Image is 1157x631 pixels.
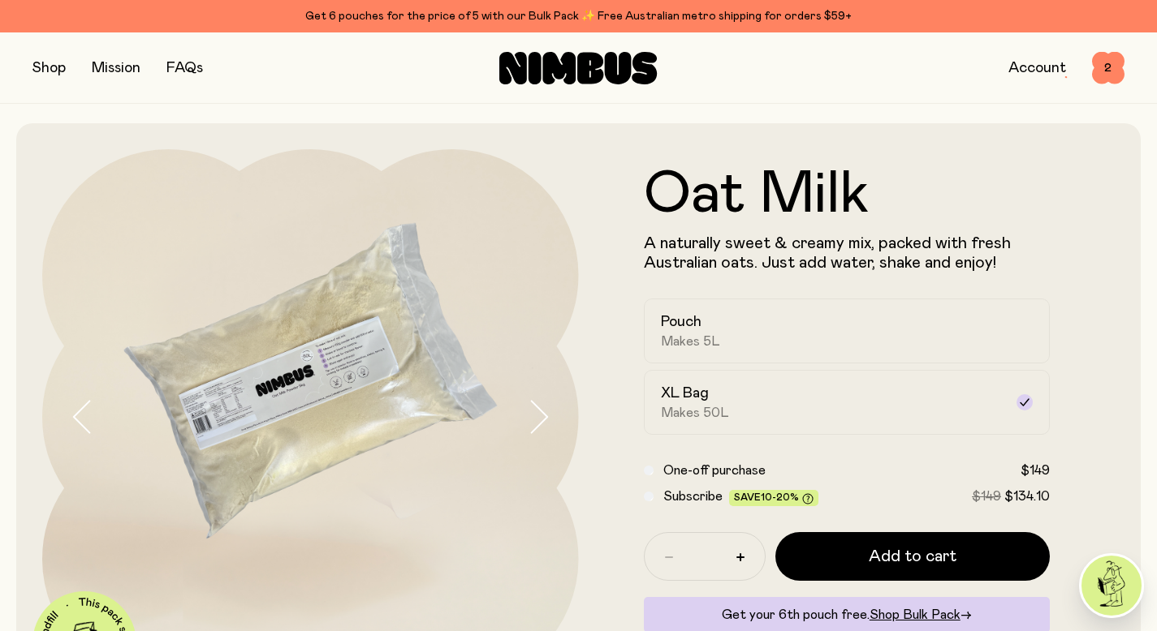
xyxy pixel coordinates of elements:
[661,312,702,332] h2: Pouch
[761,492,799,502] span: 10-20%
[663,464,766,477] span: One-off purchase
[1008,61,1066,75] a: Account
[644,165,1051,224] h1: Oat Milk
[972,490,1001,503] span: $149
[663,490,723,503] span: Subscribe
[869,545,956,568] span: Add to cart
[92,61,140,75] a: Mission
[870,608,961,621] span: Shop Bulk Pack
[644,234,1051,273] p: A naturally sweet & creamy mix, packed with fresh Australian oats. Just add water, shake and enjoy!
[661,333,720,350] span: Makes 5L
[166,61,203,75] a: FAQs
[1021,464,1050,477] span: $149
[870,608,972,621] a: Shop Bulk Pack→
[661,405,729,421] span: Makes 50L
[1081,556,1142,616] img: agent
[734,492,814,504] span: Save
[775,532,1051,581] button: Add to cart
[661,384,709,403] h2: XL Bag
[1004,490,1050,503] span: $134.10
[32,6,1125,26] div: Get 6 pouches for the price of 5 with our Bulk Pack ✨ Free Australian metro shipping for orders $59+
[1092,52,1125,84] button: 2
